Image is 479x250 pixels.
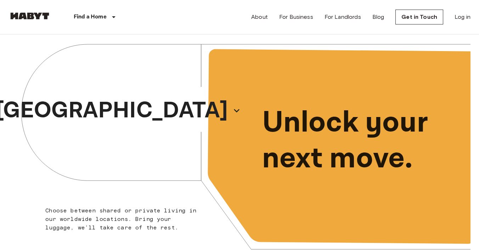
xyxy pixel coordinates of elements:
[74,13,107,21] p: Find a Home
[279,13,313,21] a: For Business
[325,13,361,21] a: For Landlords
[45,206,198,232] p: Choose between shared or private living in our worldwide locations. Bring your luggage, we'll tak...
[9,12,51,20] img: Habyt
[251,13,268,21] a: About
[395,10,443,24] a: Get in Touch
[455,13,470,21] a: Log in
[372,13,384,21] a: Blog
[262,105,459,177] p: Unlock your next move.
